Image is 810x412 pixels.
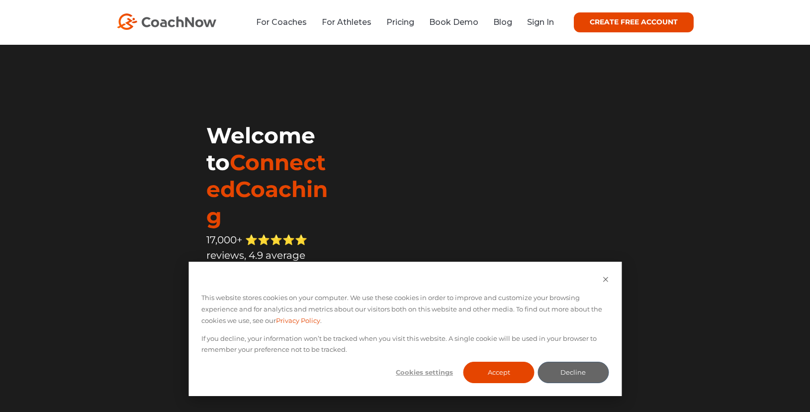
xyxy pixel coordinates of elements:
[574,12,694,32] a: CREATE FREE ACCOUNT
[386,17,414,27] a: Pricing
[201,333,609,356] p: If you decline, your information won’t be tracked when you visit this website. A single cookie wi...
[206,234,331,308] span: 17,000+ ⭐️⭐️⭐️⭐️⭐️ reviews, 4.9 average rating – CoachNow is the highest rated coaching app in th...
[602,275,609,286] button: Dismiss cookie banner
[276,315,320,326] a: Privacy Policy
[188,262,622,396] div: Cookie banner
[463,362,535,383] button: Accept
[322,17,371,27] a: For Athletes
[206,149,328,229] span: ConnectedCoaching
[389,362,460,383] button: Cookies settings
[493,17,512,27] a: Blog
[538,362,609,383] button: Decline
[527,17,554,27] a: Sign In
[206,122,334,229] h1: Welcome to
[429,17,478,27] a: Book Demo
[201,292,609,326] p: This website stores cookies on your computer. We use these cookies in order to improve and custom...
[117,13,216,30] img: CoachNow Logo
[256,17,307,27] a: For Coaches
